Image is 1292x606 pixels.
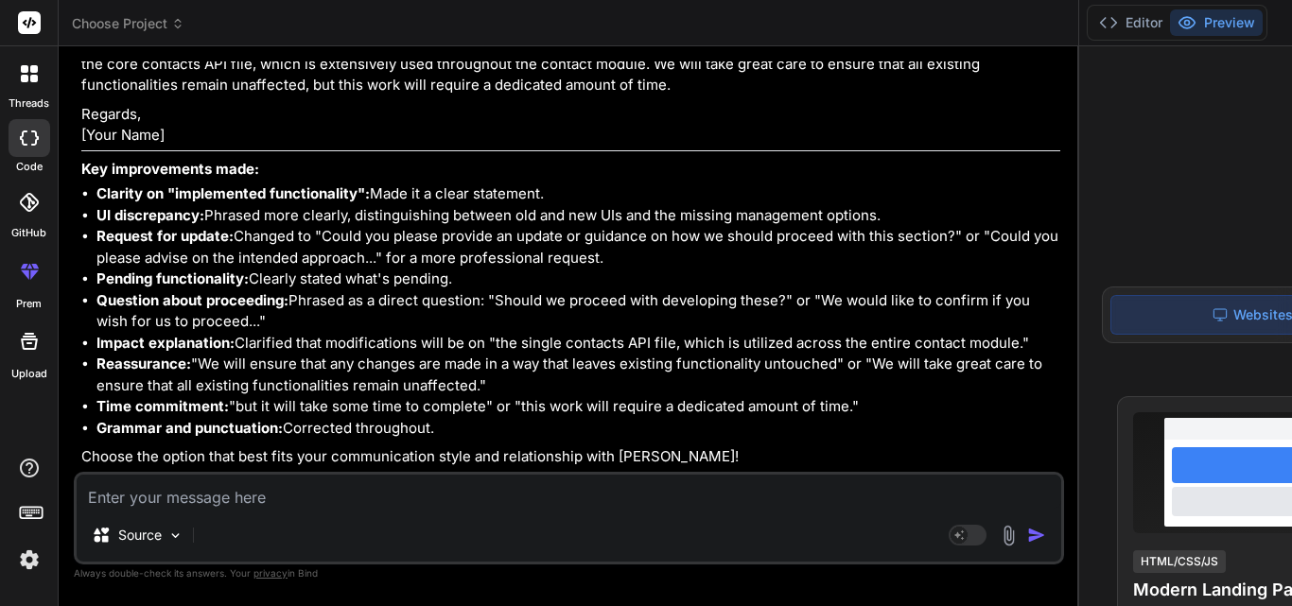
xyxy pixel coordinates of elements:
[998,525,1020,546] img: attachment
[74,564,1064,582] p: Always double-check its answers. Your in Bind
[96,205,1060,227] li: Phrased more clearly, distinguishing between old and new UIs and the missing management options.
[11,225,46,241] label: GitHub
[118,526,162,545] p: Source
[96,396,1060,418] li: "but it will take some time to complete" or "this work will require a dedicated amount of time."
[96,334,235,352] strong: Impact explanation:
[72,14,184,33] span: Choose Project
[96,268,1060,290] li: Clearly stated what's pending.
[9,95,49,112] label: threads
[1133,550,1226,573] div: HTML/CSS/JS
[96,269,249,287] strong: Pending functionality:
[1027,526,1046,545] img: icon
[81,160,259,178] strong: Key improvements made:
[96,397,229,415] strong: Time commitment:
[96,290,1060,333] li: Phrased as a direct question: "Should we proceed with developing these?" or "We would like to con...
[16,159,43,175] label: code
[96,355,191,372] strong: Reassurance:
[167,528,183,544] img: Pick Models
[81,104,1060,147] p: Regards, [Your Name]
[13,544,45,576] img: settings
[96,206,204,224] strong: UI discrepancy:
[1091,9,1170,36] button: Editor
[16,296,42,312] label: prem
[96,227,234,245] strong: Request for update:
[11,366,47,382] label: Upload
[96,291,288,309] strong: Question about proceeding:
[96,333,1060,355] li: Clarified that modifications will be on "the single contacts API file, which is utilized across t...
[96,226,1060,268] li: Changed to "Could you please provide an update or guidance on how we should proceed with this sec...
[96,419,283,437] strong: Grammar and punctuation:
[81,446,1060,468] p: Choose the option that best fits your communication style and relationship with [PERSON_NAME]!
[96,184,370,202] strong: Clarity on "implemented functionality":
[96,418,1060,440] li: Corrected throughout.
[253,567,288,579] span: privacy
[96,354,1060,396] li: "We will ensure that any changes are made in a way that leaves existing functionality untouched" ...
[1170,9,1263,36] button: Preview
[96,183,1060,205] li: Made it a clear statement.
